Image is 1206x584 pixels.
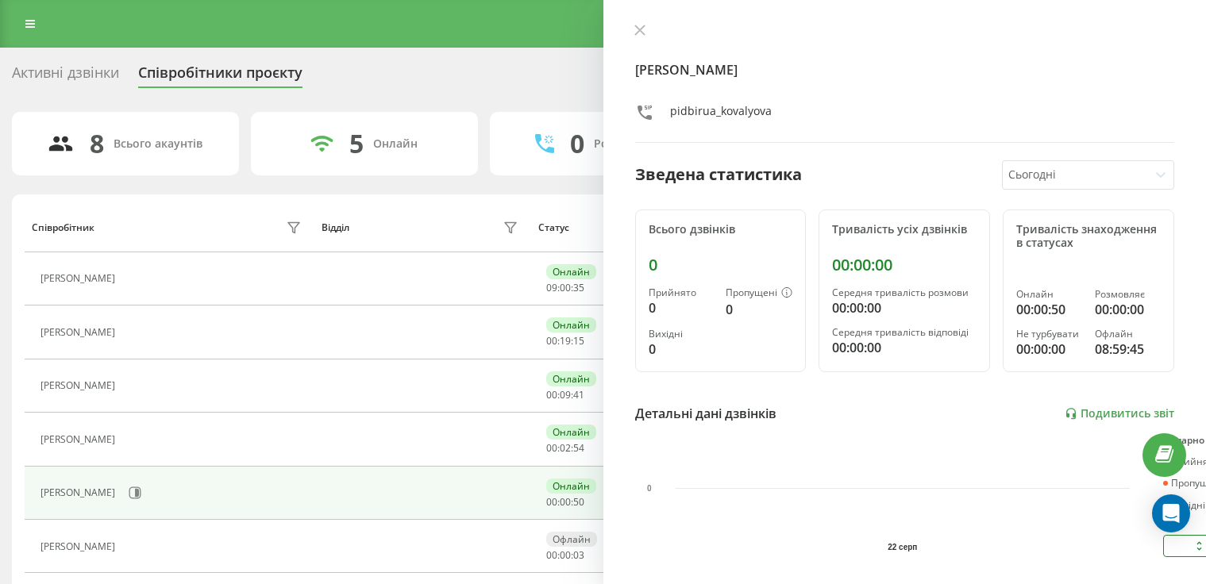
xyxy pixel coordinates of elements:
span: 15 [573,334,584,348]
div: 08:59:45 [1095,340,1161,359]
div: pidbirua_kovalyova [670,103,772,126]
div: Онлайн [546,425,596,440]
span: 00 [546,548,557,562]
div: Онлайн [546,371,596,386]
div: [PERSON_NAME] [40,487,119,498]
div: 00:00:00 [832,338,977,357]
div: : : [546,282,584,294]
h4: [PERSON_NAME] [635,60,1175,79]
span: 00 [546,495,557,509]
span: 00 [546,388,557,401]
div: Розмовляють [594,137,671,151]
div: 00:00:00 [832,298,977,317]
div: Онлайн [546,317,596,332]
div: 0 [649,255,793,275]
div: 0 [649,298,714,317]
div: [PERSON_NAME] [40,273,119,284]
span: 00 [560,495,571,509]
div: 0 [726,300,792,319]
div: Співробітник [32,222,94,233]
div: 00:00:00 [1016,340,1082,359]
div: Онлайн [546,478,596,494]
div: Онлайн [1016,289,1082,300]
span: 54 [573,441,584,455]
span: 00 [560,548,571,562]
span: 00 [546,334,557,348]
div: Статус [538,222,569,233]
div: : : [546,443,584,454]
text: 22 серп [888,543,917,551]
div: : : [546,550,584,561]
span: 19 [560,334,571,348]
div: 0 [649,340,714,359]
div: Відділ [322,222,349,233]
text: 0 [647,484,652,493]
div: Не турбувати [1016,328,1082,340]
span: 09 [560,388,571,401]
span: 35 [573,281,584,294]
div: [PERSON_NAME] [40,327,119,338]
div: Вихідні [649,328,714,340]
div: : : [546,336,584,347]
div: Пропущені [726,287,792,300]
div: 00:00:00 [832,255,977,275]
div: Всього дзвінків [649,223,793,236]
div: Зведена статистика [635,163,802,186]
span: 02 [560,441,571,455]
span: 00 [560,281,571,294]
div: [PERSON_NAME] [40,541,119,552]
span: 03 [573,548,584,562]
a: Подивитись звіт [1065,407,1174,421]
div: Тривалість знаходження в статусах [1016,223,1161,250]
div: 8 [90,129,104,159]
span: 41 [573,388,584,401]
span: 09 [546,281,557,294]
span: 50 [573,495,584,509]
div: Тривалість усіх дзвінків [832,223,977,236]
div: Офлайн [546,532,597,547]
div: : : [546,390,584,401]
div: Активні дзвінки [12,64,119,89]
div: [PERSON_NAME] [40,380,119,391]
div: 00:00:50 [1016,300,1082,319]
div: Всього акаунтів [114,137,202,151]
div: : : [546,497,584,508]
span: 00 [546,441,557,455]
div: Прийнято [649,287,714,298]
div: 00:00:00 [1095,300,1161,319]
div: Open Intercom Messenger [1152,494,1190,532]
div: Співробітники проєкту [138,64,302,89]
div: 5 [349,129,364,159]
div: 0 [570,129,584,159]
div: Онлайн [546,264,596,279]
div: [PERSON_NAME] [40,434,119,445]
div: Онлайн [373,137,418,151]
div: Середня тривалість відповіді [832,327,977,338]
div: Середня тривалість розмови [832,287,977,298]
div: Офлайн [1095,328,1161,340]
div: Детальні дані дзвінків [635,404,776,423]
div: Розмовляє [1095,289,1161,300]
